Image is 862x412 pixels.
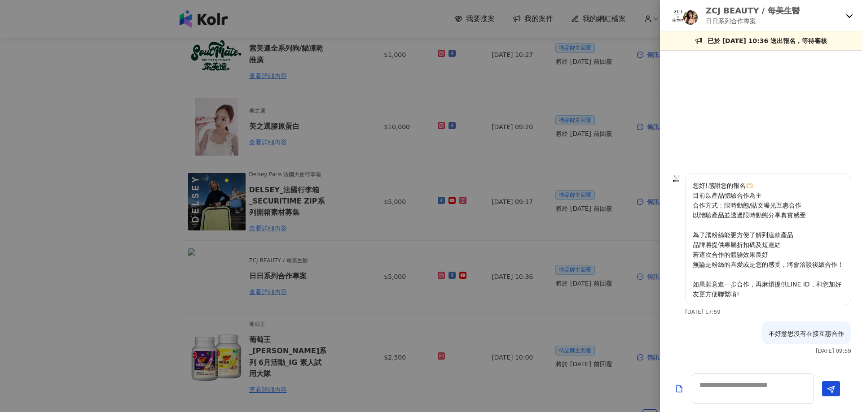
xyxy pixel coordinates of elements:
button: Add a file [675,381,684,397]
p: [DATE] 09:59 [816,348,851,354]
p: ZCJ BEAUTY / 每美生醫 [706,5,800,16]
p: [DATE] 17:59 [685,309,721,315]
img: KOL Avatar [669,7,687,25]
p: 已於 [DATE] 10:36 送出報名，等待審核 [708,36,827,46]
p: 您好!感謝您的報名🫶🏻 目前以產品體驗合作為主 合作方式 : 限時動態/貼文曝光互惠合作 以體驗產品並透過限時動態分享真實感受 為了讓粉絲能更方便了解到這款產品 品牌將提供專屬折扣碼及短連結 若... [693,181,844,299]
img: KOL Avatar [683,10,698,25]
button: Send [822,381,840,396]
p: 日日系列合作專案 [706,16,800,26]
p: 不好意思沒有在接互惠合作 [769,329,844,338]
img: KOL Avatar [671,173,682,184]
